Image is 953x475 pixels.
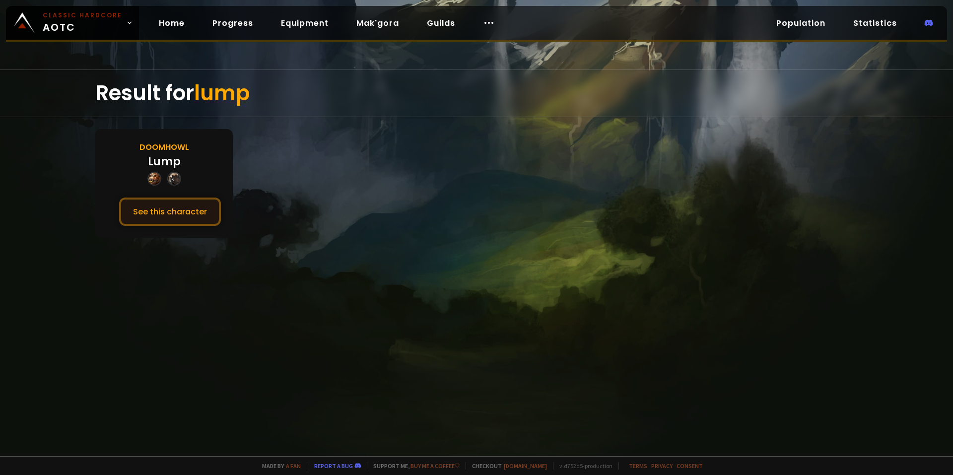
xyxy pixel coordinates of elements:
[419,13,463,33] a: Guilds
[629,462,647,470] a: Terms
[6,6,139,40] a: Classic HardcoreAOTC
[314,462,353,470] a: Report a bug
[148,153,181,170] div: Lump
[651,462,673,470] a: Privacy
[119,198,221,226] button: See this character
[139,141,189,153] div: Doomhowl
[367,462,460,470] span: Support me,
[273,13,337,33] a: Equipment
[504,462,547,470] a: [DOMAIN_NAME]
[256,462,301,470] span: Made by
[204,13,261,33] a: Progress
[768,13,833,33] a: Population
[151,13,193,33] a: Home
[553,462,613,470] span: v. d752d5 - production
[466,462,547,470] span: Checkout
[410,462,460,470] a: Buy me a coffee
[286,462,301,470] a: a fan
[43,11,122,20] small: Classic Hardcore
[677,462,703,470] a: Consent
[194,78,250,108] span: lump
[95,70,858,117] div: Result for
[43,11,122,35] span: AOTC
[845,13,905,33] a: Statistics
[348,13,407,33] a: Mak'gora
